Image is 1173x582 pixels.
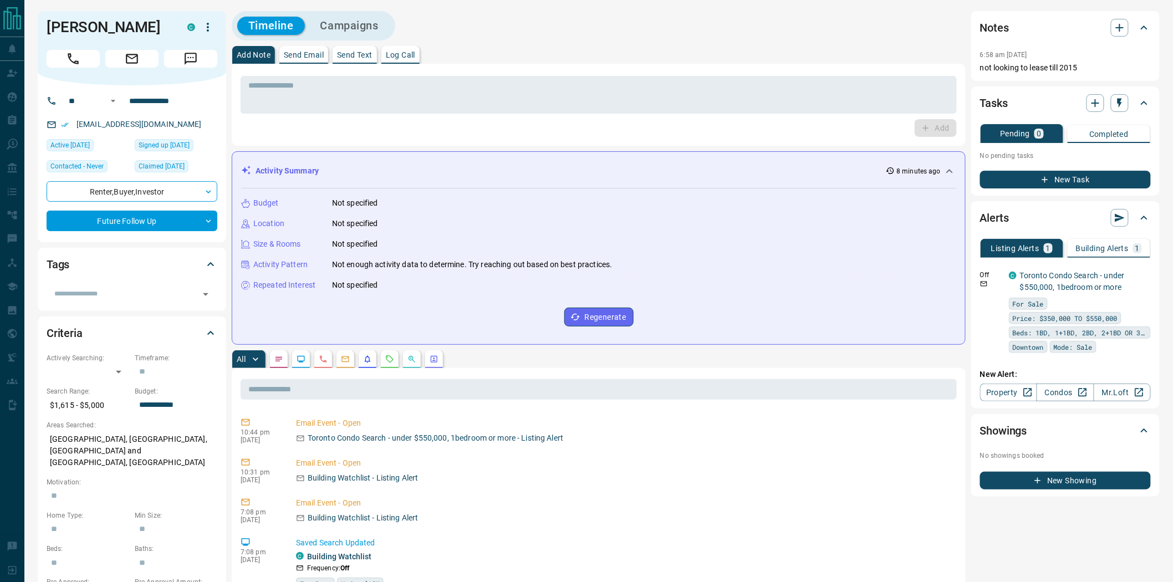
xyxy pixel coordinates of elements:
[386,51,415,59] p: Log Call
[241,548,279,556] p: 7:08 pm
[61,121,69,129] svg: Email Verified
[253,279,315,291] p: Repeated Interest
[47,320,217,346] div: Criteria
[241,556,279,564] p: [DATE]
[253,218,284,229] p: Location
[341,355,350,364] svg: Emails
[1089,130,1129,138] p: Completed
[241,468,279,476] p: 10:31 pm
[980,94,1008,112] h2: Tasks
[256,165,319,177] p: Activity Summary
[241,161,956,181] div: Activity Summary8 minutes ago
[332,279,378,291] p: Not specified
[135,160,217,176] div: Thu Jan 31 2019
[980,14,1151,41] div: Notes
[1000,130,1030,137] p: Pending
[47,386,129,396] p: Search Range:
[274,355,283,364] svg: Notes
[332,238,378,250] p: Not specified
[319,355,328,364] svg: Calls
[106,94,120,108] button: Open
[337,51,373,59] p: Send Text
[47,50,100,68] span: Call
[340,564,349,572] strong: Off
[980,417,1151,444] div: Showings
[241,508,279,516] p: 7:08 pm
[135,544,217,554] p: Baths:
[1009,272,1017,279] div: condos.ca
[237,355,246,363] p: All
[308,512,418,524] p: Building Watchlist - Listing Alert
[308,472,418,484] p: Building Watchlist - Listing Alert
[76,120,202,129] a: [EMAIL_ADDRESS][DOMAIN_NAME]
[139,161,185,172] span: Claimed [DATE]
[50,161,104,172] span: Contacted - Never
[241,516,279,524] p: [DATE]
[253,259,308,270] p: Activity Pattern
[385,355,394,364] svg: Requests
[47,353,129,363] p: Actively Searching:
[47,181,217,202] div: Renter , Buyer , Investor
[1020,271,1125,292] a: Toronto Condo Search - under $550,000, 1bedroom or more
[1076,244,1129,252] p: Building Alerts
[135,386,217,396] p: Budget:
[308,432,563,444] p: Toronto Condo Search - under $550,000, 1bedroom or more - Listing Alert
[198,287,213,302] button: Open
[47,324,83,342] h2: Criteria
[332,197,378,209] p: Not specified
[980,270,1002,280] p: Off
[1094,384,1151,401] a: Mr.Loft
[980,62,1151,74] p: not looking to lease till 2015
[430,355,438,364] svg: Agent Actions
[284,51,324,59] p: Send Email
[407,355,416,364] svg: Opportunities
[139,140,190,151] span: Signed up [DATE]
[47,510,129,520] p: Home Type:
[237,51,271,59] p: Add Note
[253,238,301,250] p: Size & Rooms
[47,420,217,430] p: Areas Searched:
[253,197,279,209] p: Budget
[332,259,613,270] p: Not enough activity data to determine. Try reaching out based on best practices.
[1013,313,1118,324] span: Price: $350,000 TO $550,000
[980,384,1037,401] a: Property
[47,256,69,273] h2: Tags
[50,140,90,151] span: Active [DATE]
[1013,298,1044,309] span: For Sale
[980,147,1151,164] p: No pending tasks
[897,166,941,176] p: 8 minutes ago
[105,50,159,68] span: Email
[47,396,129,415] p: $1,615 - $5,000
[309,17,390,35] button: Campaigns
[980,451,1151,461] p: No showings booked
[241,428,279,436] p: 10:44 pm
[564,308,634,326] button: Regenerate
[47,430,217,472] p: [GEOGRAPHIC_DATA], [GEOGRAPHIC_DATA], [GEOGRAPHIC_DATA] and [GEOGRAPHIC_DATA], [GEOGRAPHIC_DATA]
[135,353,217,363] p: Timeframe:
[47,251,217,278] div: Tags
[135,510,217,520] p: Min Size:
[1135,244,1140,252] p: 1
[980,19,1009,37] h2: Notes
[363,355,372,364] svg: Listing Alerts
[47,211,217,231] div: Future Follow Up
[980,422,1027,440] h2: Showings
[1013,341,1044,353] span: Downtown
[187,23,195,31] div: condos.ca
[980,369,1151,380] p: New Alert:
[980,280,988,288] svg: Email
[241,436,279,444] p: [DATE]
[47,544,129,554] p: Beds:
[296,537,952,549] p: Saved Search Updated
[332,218,378,229] p: Not specified
[1046,244,1050,252] p: 1
[307,563,349,573] p: Frequency:
[307,552,371,561] a: Building Watchlist
[135,139,217,155] div: Mon Aug 11 2014
[980,171,1151,188] button: New Task
[164,50,217,68] span: Message
[980,472,1151,489] button: New Showing
[296,417,952,429] p: Email Event - Open
[980,205,1151,231] div: Alerts
[296,552,304,560] div: condos.ca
